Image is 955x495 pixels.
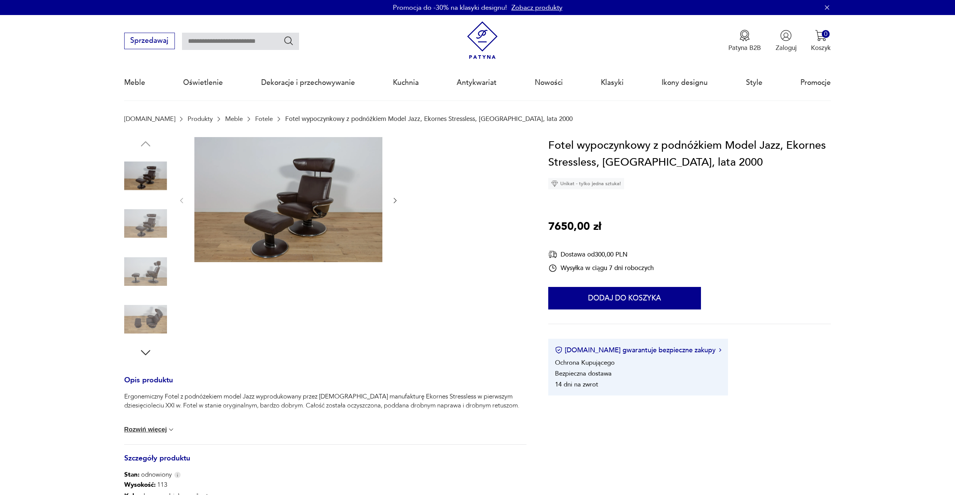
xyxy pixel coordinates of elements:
[548,250,557,259] img: Ikona dostawy
[285,115,573,122] p: Fotel wypoczynkowy z podnóżkiem Model Jazz, Ekornes Stressless, [GEOGRAPHIC_DATA], lata 2000
[283,35,294,46] button: Szukaj
[555,346,562,354] img: Ikona certyfikatu
[535,65,563,100] a: Nowości
[822,30,830,38] div: 0
[393,3,507,12] p: Promocja do -30% na klasyki designu!
[511,3,562,12] a: Zobacz produkty
[124,298,167,341] img: Zdjęcie produktu Fotel wypoczynkowy z podnóżkiem Model Jazz, Ekornes Stressless, Norwegia, lata 2000
[393,65,419,100] a: Kuchnia
[124,33,175,49] button: Sprzedawaj
[555,346,721,355] button: [DOMAIN_NAME] gwarantuje bezpieczne zakupy
[728,44,761,52] p: Patyna B2B
[548,137,831,171] h1: Fotel wypoczynkowy z podnóżkiem Model Jazz, Ekornes Stressless, [GEOGRAPHIC_DATA], lata 2000
[548,218,601,235] p: 7650,00 zł
[124,426,175,433] button: Rozwiń więcej
[728,30,761,52] a: Ikona medaluPatyna B2B
[167,426,175,433] img: chevron down
[662,65,708,100] a: Ikony designu
[548,250,654,259] div: Dostawa od 300,00 PLN
[776,30,797,52] button: Zaloguj
[601,65,624,100] a: Klasyki
[124,38,175,44] a: Sprzedawaj
[728,30,761,52] button: Patyna B2B
[551,180,558,187] img: Ikona diamentu
[124,250,167,293] img: Zdjęcie produktu Fotel wypoczynkowy z podnóżkiem Model Jazz, Ekornes Stressless, Norwegia, lata 2000
[124,479,218,490] p: 113
[124,470,140,479] b: Stan:
[555,358,615,367] li: Ochrona Kupującego
[124,202,167,245] img: Zdjęcie produktu Fotel wypoczynkowy z podnóżkiem Model Jazz, Ekornes Stressless, Norwegia, lata 2000
[739,30,750,41] img: Ikona medalu
[811,30,831,52] button: 0Koszyk
[555,380,598,389] li: 14 dni na zwrot
[124,377,526,392] h3: Opis produktu
[194,137,382,263] img: Zdjęcie produktu Fotel wypoczynkowy z podnóżkiem Model Jazz, Ekornes Stressless, Norwegia, lata 2000
[800,65,831,100] a: Promocje
[124,456,526,471] h3: Szczegóły produktu
[124,470,172,479] span: odnowiony
[124,480,156,489] b: Wysokość :
[174,472,181,478] img: Info icon
[719,348,721,352] img: Ikona strzałki w prawo
[124,115,175,122] a: [DOMAIN_NAME]
[255,115,273,122] a: Fotele
[261,65,355,100] a: Dekoracje i przechowywanie
[225,115,243,122] a: Meble
[811,44,831,52] p: Koszyk
[124,392,526,410] p: Ergonemiczny Fotel z podnóżekiem model Jazz wyprodukowany przez [DEMOGRAPHIC_DATA] manufakturę Ek...
[183,65,223,100] a: Oświetlenie
[746,65,762,100] a: Style
[124,154,167,197] img: Zdjęcie produktu Fotel wypoczynkowy z podnóżkiem Model Jazz, Ekornes Stressless, Norwegia, lata 2000
[548,287,701,309] button: Dodaj do koszyka
[548,178,624,189] div: Unikat - tylko jedna sztuka!
[780,30,792,41] img: Ikonka użytkownika
[124,65,145,100] a: Meble
[776,44,797,52] p: Zaloguj
[463,21,501,59] img: Patyna - sklep z meblami i dekoracjami vintage
[548,264,654,273] div: Wysyłka w ciągu 7 dni roboczych
[555,369,612,378] li: Bezpieczna dostawa
[815,30,827,41] img: Ikona koszyka
[188,115,213,122] a: Produkty
[457,65,496,100] a: Antykwariat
